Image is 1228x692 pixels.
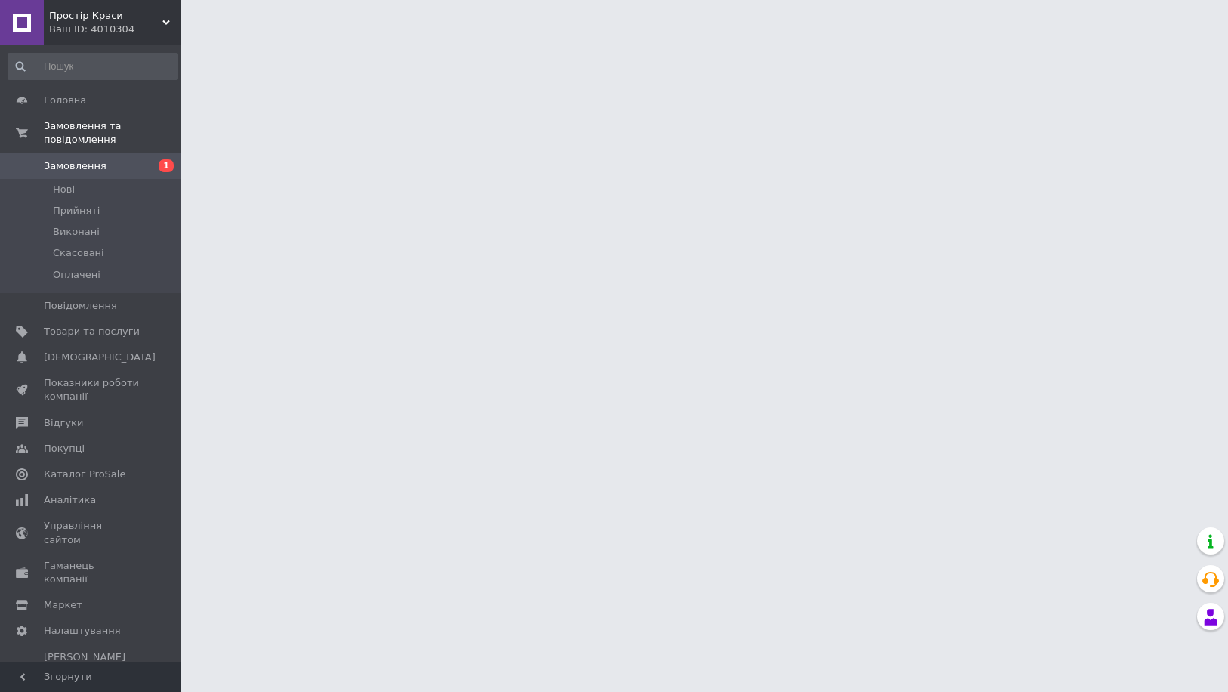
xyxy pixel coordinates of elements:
[44,468,125,481] span: Каталог ProSale
[44,94,86,107] span: Головна
[44,325,140,338] span: Товари та послуги
[44,598,82,612] span: Маркет
[44,442,85,456] span: Покупці
[44,299,117,313] span: Повідомлення
[53,246,104,260] span: Скасовані
[44,493,96,507] span: Аналітика
[44,119,181,147] span: Замовлення та повідомлення
[44,624,121,638] span: Налаштування
[53,268,100,282] span: Оплачені
[44,650,140,692] span: [PERSON_NAME] та рахунки
[49,23,181,36] div: Ваш ID: 4010304
[159,159,174,172] span: 1
[49,9,162,23] span: Простір Краси
[44,351,156,364] span: [DEMOGRAPHIC_DATA]
[44,159,106,173] span: Замовлення
[44,376,140,403] span: Показники роботи компанії
[8,53,178,80] input: Пошук
[53,225,100,239] span: Виконані
[44,559,140,586] span: Гаманець компанії
[44,416,83,430] span: Відгуки
[44,519,140,546] span: Управління сайтом
[53,183,75,196] span: Нові
[53,204,100,218] span: Прийняті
